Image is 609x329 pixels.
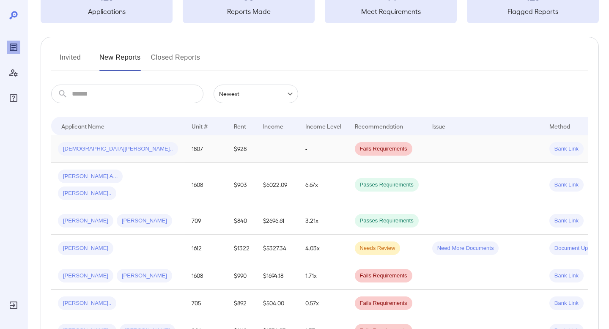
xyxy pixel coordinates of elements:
td: 0.57x [299,290,348,317]
span: Bank Link [549,299,584,307]
h5: Flagged Reports [467,6,599,16]
span: Bank Link [549,181,584,189]
td: $5327.34 [256,235,299,262]
span: Need More Documents [432,244,499,252]
span: [PERSON_NAME] [117,272,172,280]
td: $990 [227,262,256,290]
span: Fails Requirements [355,299,412,307]
div: Manage Users [7,66,20,80]
span: Bank Link [549,272,584,280]
span: [PERSON_NAME] [117,217,172,225]
span: Bank Link [549,217,584,225]
span: [PERSON_NAME] [58,272,113,280]
h5: Meet Requirements [325,6,457,16]
h5: Applications [41,6,173,16]
td: $1694.18 [256,262,299,290]
div: Applicant Name [61,121,104,131]
td: 3.21x [299,207,348,235]
td: $928 [227,135,256,163]
span: Passes Requirements [355,217,419,225]
span: Document Upload [549,244,604,252]
td: $840 [227,207,256,235]
span: [PERSON_NAME] [58,244,113,252]
td: $6022.09 [256,163,299,207]
div: Recommendation [355,121,403,131]
div: Rent [234,121,247,131]
td: $504.00 [256,290,299,317]
td: 1608 [185,163,227,207]
div: Newest [214,85,298,103]
span: [PERSON_NAME] A... [58,173,123,181]
div: Reports [7,41,20,54]
td: - [299,135,348,163]
td: 1612 [185,235,227,262]
span: [PERSON_NAME].. [58,189,116,197]
span: [PERSON_NAME].. [58,299,116,307]
td: 709 [185,207,227,235]
div: Unit # [192,121,208,131]
td: 4.03x [299,235,348,262]
td: 1608 [185,262,227,290]
td: $2696.61 [256,207,299,235]
div: FAQ [7,91,20,105]
button: Invited [51,51,89,71]
td: $892 [227,290,256,317]
td: 1807 [185,135,227,163]
td: 1.71x [299,262,348,290]
div: Income [263,121,283,131]
td: $903 [227,163,256,207]
div: Log Out [7,299,20,312]
span: [DEMOGRAPHIC_DATA][PERSON_NAME].. [58,145,178,153]
div: Issue [432,121,446,131]
td: 6.67x [299,163,348,207]
span: Needs Review [355,244,401,252]
span: Fails Requirements [355,272,412,280]
div: Method [549,121,570,131]
span: Fails Requirements [355,145,412,153]
button: Closed Reports [151,51,200,71]
div: Income Level [305,121,341,131]
td: 705 [185,290,227,317]
button: New Reports [99,51,141,71]
td: $1322 [227,235,256,262]
span: Passes Requirements [355,181,419,189]
span: Bank Link [549,145,584,153]
span: [PERSON_NAME] [58,217,113,225]
h5: Reports Made [183,6,315,16]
